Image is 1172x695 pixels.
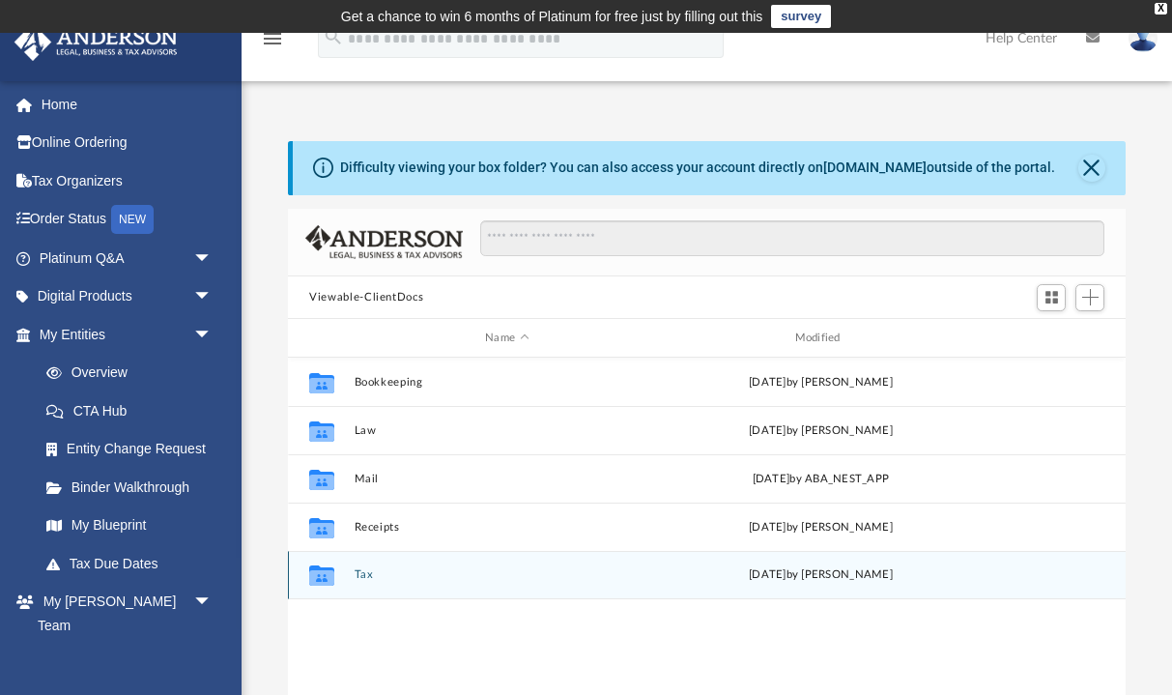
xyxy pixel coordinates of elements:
button: Bookkeeping [355,376,660,389]
div: NEW [111,205,154,234]
button: Law [355,424,660,437]
input: Search files and folders [480,220,1104,257]
span: [DATE] [749,569,786,580]
a: My Entitiesarrow_drop_down [14,315,242,354]
a: survey [771,5,831,28]
button: Add [1075,284,1104,311]
span: arrow_drop_down [193,315,232,355]
button: Mail [355,473,660,485]
div: id [297,330,345,347]
img: User Pic [1129,24,1158,52]
a: My Blueprint [27,507,232,545]
button: Close [1078,155,1105,182]
i: menu [261,27,284,50]
a: Order StatusNEW [14,200,242,240]
img: Anderson Advisors Platinum Portal [9,23,184,61]
a: [DOMAIN_NAME] [823,159,927,175]
div: Difficulty viewing your box folder? You can also access your account directly on outside of the p... [340,158,1055,178]
a: Entity Change Request [27,430,242,469]
div: [DATE] by ABA_NEST_APP [669,471,974,488]
div: Name [354,330,660,347]
button: Switch to Grid View [1037,284,1066,311]
div: [DATE] by [PERSON_NAME] [669,519,974,536]
a: Overview [27,354,242,392]
div: by [PERSON_NAME] [669,566,974,584]
button: Viewable-ClientDocs [309,289,423,306]
span: arrow_drop_down [193,239,232,278]
a: Binder Walkthrough [27,468,242,507]
a: Online Ordering [14,124,242,162]
div: Get a chance to win 6 months of Platinum for free just by filling out this [341,5,763,28]
i: search [323,26,344,47]
div: Modified [668,330,974,347]
a: Digital Productsarrow_drop_down [14,277,242,316]
a: CTA Hub [27,391,242,430]
div: close [1155,3,1167,14]
a: My [PERSON_NAME] Teamarrow_drop_down [14,583,232,645]
a: Tax Due Dates [27,544,242,583]
a: Platinum Q&Aarrow_drop_down [14,239,242,277]
span: arrow_drop_down [193,583,232,623]
a: menu [261,37,284,50]
button: Receipts [355,521,660,534]
div: [DATE] by [PERSON_NAME] [669,422,974,440]
button: Tax [355,568,660,581]
a: Tax Organizers [14,161,242,200]
div: id [982,330,1117,347]
a: Home [14,85,242,124]
span: arrow_drop_down [193,277,232,317]
div: [DATE] by [PERSON_NAME] [669,374,974,391]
